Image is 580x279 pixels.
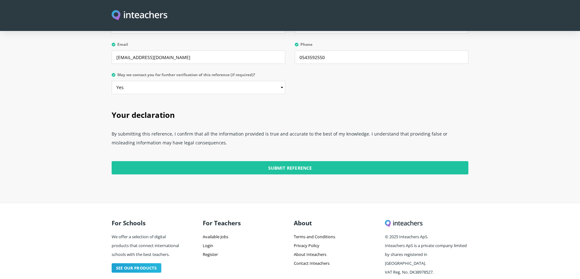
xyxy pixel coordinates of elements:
p: © 2025 Inteachers ApS. Inteachers ApS is a private company limited by shares registered in [GEOGR... [385,230,468,278]
span: Your declaration [112,110,175,120]
a: Visit this site's homepage [112,10,167,21]
a: Available Jobs [203,234,228,240]
a: Register [203,252,218,257]
h3: About [294,216,377,230]
a: Privacy Policy [294,243,319,248]
label: Phone [295,42,468,51]
h3: Inteachers [385,216,468,230]
label: May we contact you for further verification of this reference (if required)? [112,73,285,81]
p: We offer a selection of digital products that connect international schools with the best teachers. [112,230,182,261]
a: About Inteachers [294,252,326,257]
a: See our products [112,263,161,273]
input: Submit Reference [112,161,468,174]
a: Contact Inteachers [294,260,330,266]
h3: For Schools [112,216,182,230]
a: Login [203,243,213,248]
label: Email [112,42,285,51]
a: Terms and Conditions [294,234,335,240]
img: Inteachers [112,10,167,21]
h3: For Teachers [203,216,286,230]
p: By submitting this reference, I confirm that all the information provided is true and accurate to... [112,127,468,154]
